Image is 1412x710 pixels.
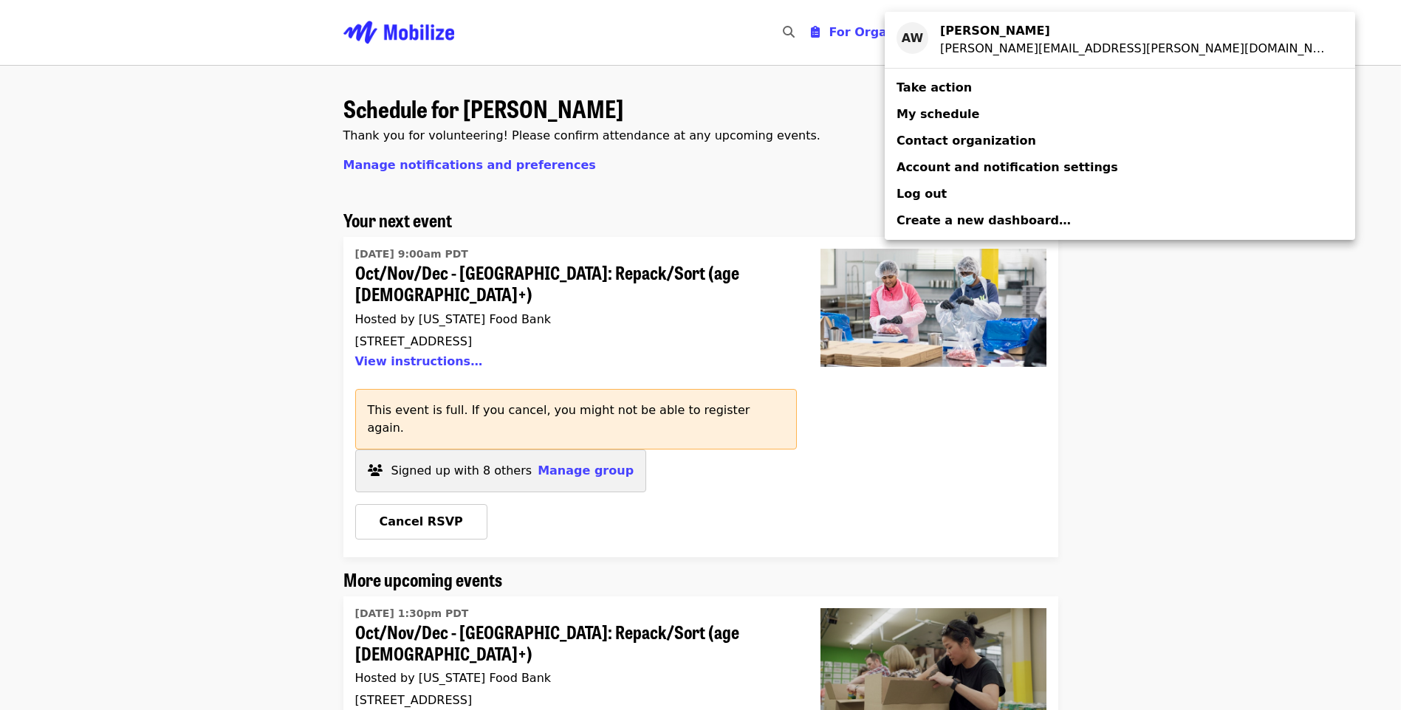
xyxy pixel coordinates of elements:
span: Create a new dashboard… [897,213,1071,227]
div: Audrey Williams [940,22,1332,40]
a: Create a new dashboard… [885,207,1355,234]
a: My schedule [885,101,1355,128]
a: Contact organization [885,128,1355,154]
div: AW [897,22,928,54]
a: Log out [885,181,1355,207]
span: Log out [897,187,947,201]
a: Account and notification settings [885,154,1355,181]
strong: [PERSON_NAME] [940,24,1050,38]
span: Contact organization [897,134,1036,148]
span: Account and notification settings [897,160,1118,174]
a: AW[PERSON_NAME][PERSON_NAME][EMAIL_ADDRESS][PERSON_NAME][DOMAIN_NAME] [885,18,1355,62]
div: audrey.williams@northwest-bank.com [940,40,1332,58]
span: My schedule [897,107,979,121]
span: Take action [897,80,972,94]
a: Take action [885,75,1355,101]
